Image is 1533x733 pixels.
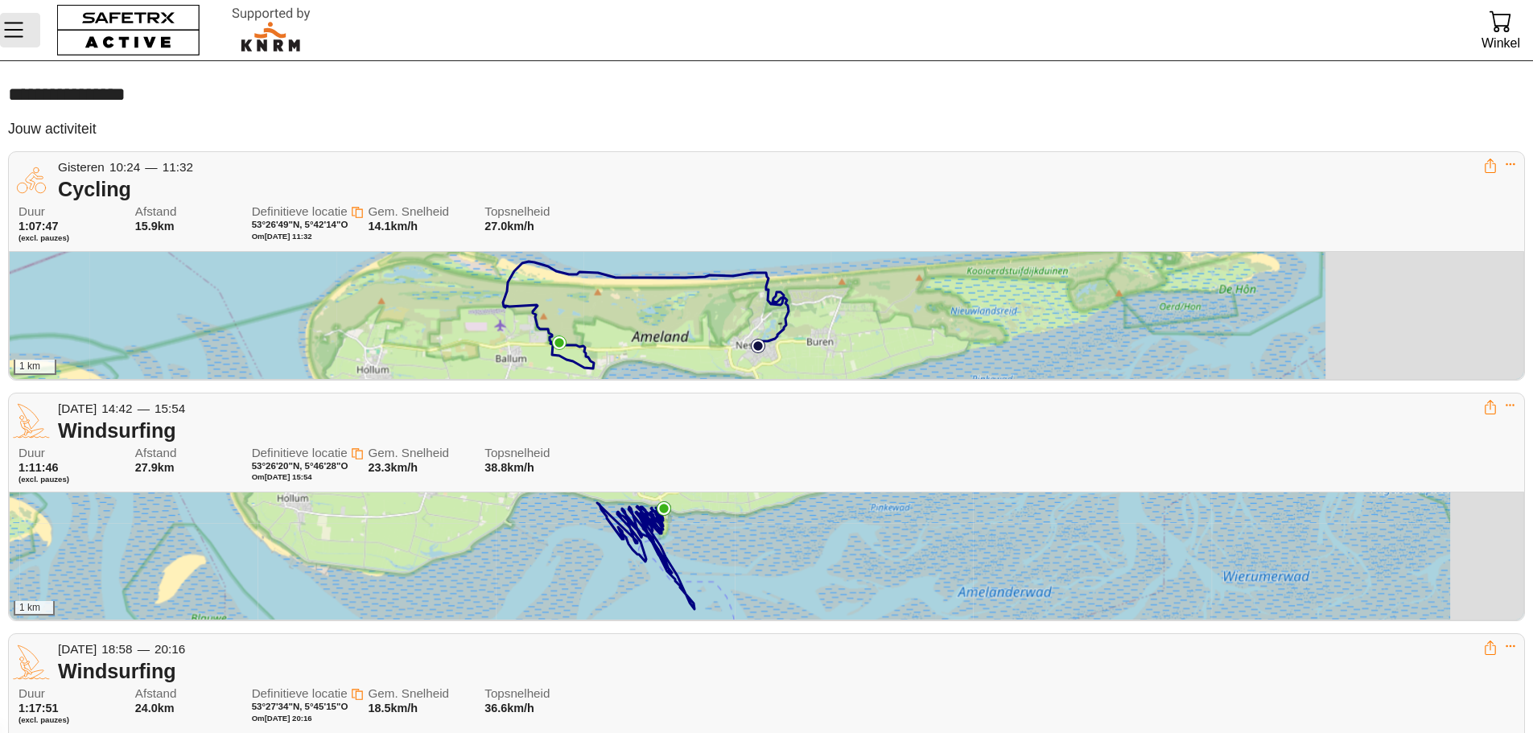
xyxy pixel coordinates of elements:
span: (excl. pauzes) [19,715,122,725]
span: 18.5km/h [368,702,418,714]
span: Om [DATE] 15:54 [252,472,312,481]
span: Om [DATE] 20:16 [252,714,312,723]
span: — [138,642,150,656]
span: — [138,402,150,415]
span: 1:17:51 [19,702,59,714]
span: 14:42 [101,402,132,415]
span: Gem. Snelheid [368,447,471,460]
span: Om [DATE] 11:32 [252,232,312,241]
span: 38.8km/h [484,461,534,474]
span: Gem. Snelheid [368,687,471,701]
img: CYCLING.svg [13,162,50,199]
span: 23.3km/h [368,461,418,474]
span: (excl. pauzes) [19,475,122,484]
h5: Jouw activiteit [8,120,97,138]
span: Gisteren [58,160,105,174]
img: PathEnd.svg [657,501,671,516]
span: 53°26'49"N, 5°42'14"O [252,220,348,229]
span: Definitieve locatie [252,446,348,459]
span: 53°26'20"N, 5°46'28"O [252,461,348,471]
img: PathStart.svg [751,339,765,353]
div: Windsurfing [58,659,1483,683]
span: Topsnelheid [484,687,587,701]
span: Duur [19,687,122,701]
span: 27.9km [135,461,175,474]
span: 18:58 [101,642,132,656]
span: 27.0km/h [484,220,534,233]
span: 11:32 [163,160,193,174]
span: Definitieve locatie [252,686,348,700]
span: Afstand [135,687,238,701]
span: — [145,160,157,174]
span: Topsnelheid [484,205,587,219]
span: Gem. Snelheid [368,205,471,219]
span: 53°27'34"N, 5°45'15"O [252,702,348,711]
img: PathEnd.svg [552,336,567,350]
span: [DATE] [58,642,97,656]
span: (excl. pauzes) [19,233,122,243]
span: Afstand [135,447,238,460]
span: 36.6km/h [484,702,534,714]
button: Expand [1505,640,1516,652]
div: Cycling [58,177,1483,201]
span: 1:11:46 [19,461,59,474]
span: Afstand [135,205,238,219]
span: 10:24 [109,160,140,174]
span: 15:54 [155,402,185,415]
img: WIND_SURFING.svg [13,644,50,681]
span: [DATE] [58,402,97,415]
div: Windsurfing [58,418,1483,443]
span: 20:16 [155,642,185,656]
button: Expand [1505,159,1516,170]
div: 1 km [14,360,56,374]
button: Expand [1505,400,1516,411]
span: Definitieve locatie [252,204,348,218]
span: 15.9km [135,220,175,233]
div: Winkel [1481,32,1520,54]
img: RescueLogo.svg [213,4,329,56]
span: Topsnelheid [484,447,587,460]
span: 24.0km [135,702,175,714]
span: Duur [19,205,122,219]
span: 1:07:47 [19,220,59,233]
img: WIND_SURFING.svg [13,402,50,439]
div: 1 km [14,601,55,616]
span: Duur [19,447,122,460]
span: 14.1km/h [368,220,418,233]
